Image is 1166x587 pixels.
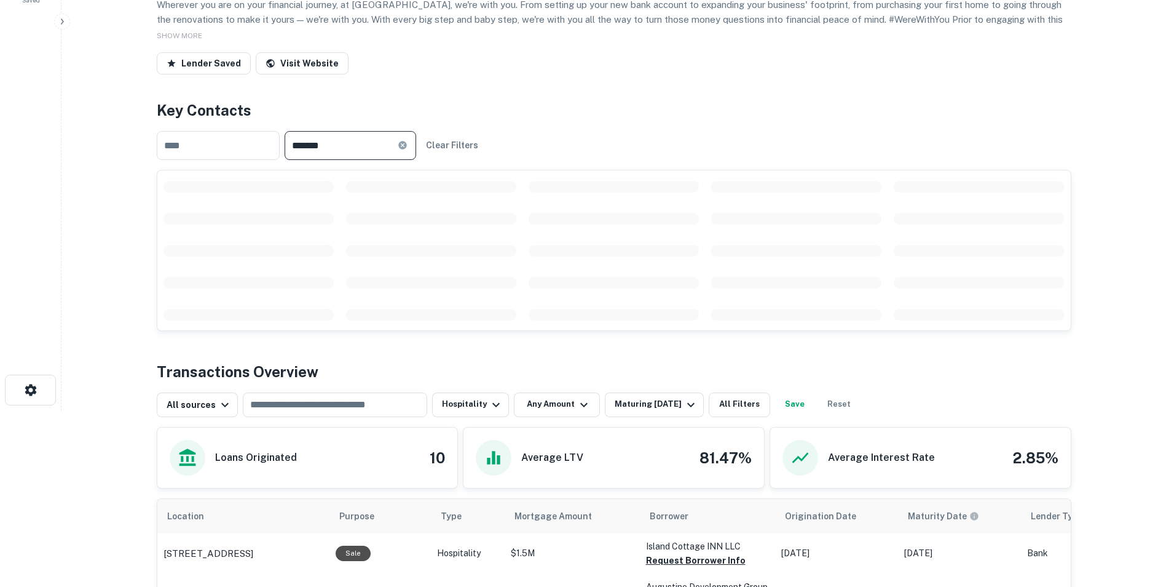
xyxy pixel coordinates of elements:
[339,509,390,524] span: Purpose
[646,553,746,568] button: Request Borrower Info
[908,509,967,523] h6: Maturity Date
[775,499,898,533] th: Origination Date
[640,499,775,533] th: Borrower
[511,547,634,560] p: $1.5M
[336,546,371,561] div: Sale
[256,52,349,74] a: Visit Website
[514,393,600,417] button: Any Amount
[215,450,297,465] h6: Loans Originated
[615,397,698,412] div: Maturing [DATE]
[329,499,431,533] th: Purpose
[828,450,935,465] h6: Average Interest Rate
[908,509,979,523] div: Maturity dates displayed may be estimated. Please contact the lender for the most accurate maturi...
[521,450,583,465] h6: Average LTV
[514,509,608,524] span: Mortgage Amount
[157,170,1071,330] div: scrollable content
[819,393,859,417] button: Reset
[432,393,509,417] button: Hospitality
[650,509,688,524] span: Borrower
[157,31,202,40] span: SHOW MORE
[167,509,220,524] span: Location
[163,546,323,561] a: [STREET_ADDRESS]
[157,99,1071,121] h4: Key Contacts
[1105,489,1166,548] iframe: Chat Widget
[699,447,752,469] h4: 81.47%
[431,499,505,533] th: Type
[709,393,770,417] button: All Filters
[157,499,329,533] th: Location
[781,547,892,560] p: [DATE]
[785,509,872,524] span: Origination Date
[646,540,769,553] p: Island Cottage INN LLC
[167,397,232,412] div: All sources
[157,361,318,383] h4: Transactions Overview
[505,499,640,533] th: Mortgage Amount
[430,447,445,469] h4: 10
[437,547,498,560] p: Hospitality
[421,134,483,156] button: Clear Filters
[904,547,1015,560] p: [DATE]
[157,52,251,74] button: Lender Saved
[157,393,238,417] button: All sources
[441,509,462,524] span: Type
[908,509,995,523] span: Maturity dates displayed may be estimated. Please contact the lender for the most accurate maturi...
[898,499,1021,533] th: Maturity dates displayed may be estimated. Please contact the lender for the most accurate maturi...
[605,393,704,417] button: Maturing [DATE]
[163,546,253,561] p: [STREET_ADDRESS]
[1012,447,1058,469] h4: 2.85%
[1031,509,1083,524] span: Lender Type
[1027,547,1125,560] p: Bank
[1021,499,1132,533] th: Lender Type
[775,393,814,417] button: Save your search to get updates of matches that match your search criteria.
